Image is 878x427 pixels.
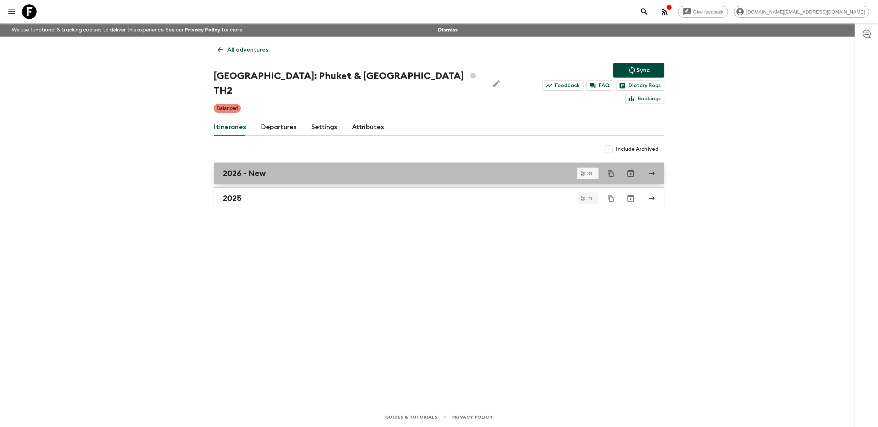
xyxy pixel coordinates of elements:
[352,119,384,136] a: Attributes
[9,23,246,37] p: We use functional & tracking cookies to deliver this experience. See our for more.
[543,80,584,91] a: Feedback
[586,80,613,91] a: FAQ
[616,80,664,91] a: Dietary Reqs
[436,25,459,35] button: Dismiss
[214,42,272,57] a: All adventures
[214,162,664,184] a: 2026 - New
[214,119,246,136] a: Itineraries
[625,94,664,104] a: Bookings
[583,196,597,201] span: 21
[185,27,220,33] a: Privacy Policy
[604,192,618,205] button: Duplicate
[214,187,664,209] a: 2025
[637,66,650,75] p: Sync
[613,63,664,78] button: Sync adventure departures to the booking engine
[604,167,618,180] button: Duplicate
[583,171,597,176] span: 31
[385,413,438,421] a: Guides & Tutorials
[623,166,638,181] button: Archive
[689,9,728,15] span: Give feedback
[742,9,869,15] span: [DOMAIN_NAME][EMAIL_ADDRESS][DOMAIN_NAME]
[4,4,19,19] button: menu
[223,169,266,178] h2: 2026 - New
[452,413,493,421] a: Privacy Policy
[623,191,638,206] button: Archive
[261,119,297,136] a: Departures
[616,146,658,153] span: Include Archived
[637,4,652,19] button: search adventures
[227,45,268,54] p: All adventures
[489,69,504,98] button: Edit Adventure Title
[214,69,483,98] h1: [GEOGRAPHIC_DATA]: Phuket & [GEOGRAPHIC_DATA] TH2
[734,6,869,18] div: [DOMAIN_NAME][EMAIL_ADDRESS][DOMAIN_NAME]
[678,6,728,18] a: Give feedback
[217,105,238,112] p: Balanced
[311,119,337,136] a: Settings
[223,194,241,203] h2: 2025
